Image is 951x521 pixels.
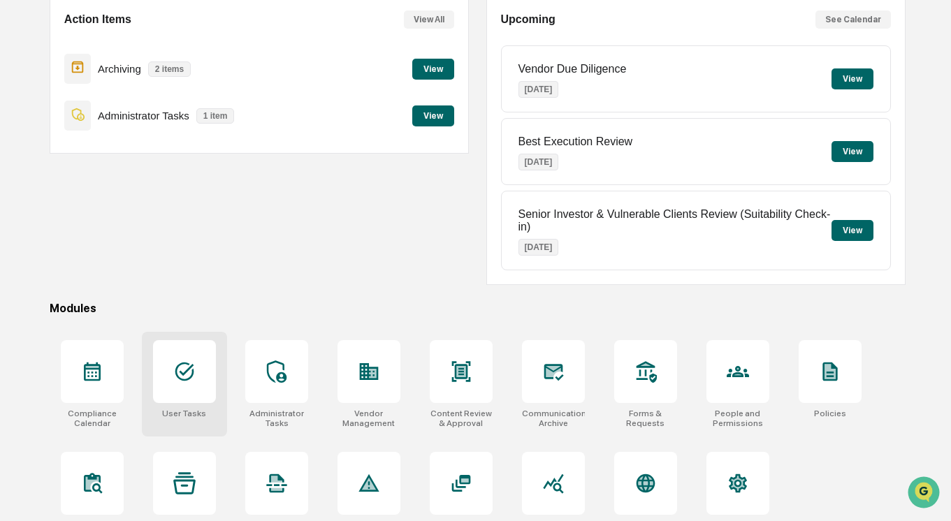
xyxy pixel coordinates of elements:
img: 1746055101610-c473b297-6a78-478c-a979-82029cc54cd1 [14,107,39,132]
div: We're available if you need us! [48,121,177,132]
button: View [412,105,454,126]
p: How can we help? [14,29,254,52]
div: 🖐️ [14,177,25,189]
p: Vendor Due Diligence [518,63,627,75]
p: Best Execution Review [518,135,633,148]
span: Preclearance [28,176,90,190]
a: Powered byPylon [99,236,169,247]
p: [DATE] [518,81,559,98]
a: 🗄️Attestations [96,170,179,196]
p: Senior Investor & Vulnerable Clients Review (Suitability Check-in) [518,208,832,233]
span: Attestations [115,176,173,190]
div: Modules [50,302,906,315]
a: View [412,108,454,122]
a: 🔎Data Lookup [8,197,94,222]
div: 🗄️ [101,177,112,189]
p: Administrator Tasks [98,110,189,122]
button: See Calendar [815,10,891,29]
input: Clear [36,64,231,78]
p: [DATE] [518,154,559,170]
button: Start new chat [238,111,254,128]
h2: Action Items [64,13,131,26]
button: View [832,220,873,241]
span: Data Lookup [28,203,88,217]
div: Forms & Requests [614,409,677,428]
button: View [412,59,454,80]
div: Administrator Tasks [245,409,308,428]
p: 2 items [148,61,191,77]
a: View [412,61,454,75]
button: View [832,141,873,162]
a: 🖐️Preclearance [8,170,96,196]
div: Start new chat [48,107,229,121]
div: 🔎 [14,204,25,215]
div: Content Review & Approval [430,409,493,428]
span: Pylon [139,237,169,247]
iframe: Open customer support [906,475,944,513]
div: Compliance Calendar [61,409,124,428]
div: Policies [814,409,846,418]
div: People and Permissions [706,409,769,428]
p: 1 item [196,108,235,124]
div: User Tasks [162,409,206,418]
button: View All [404,10,454,29]
h2: Upcoming [501,13,556,26]
button: View [832,68,873,89]
div: Vendor Management [337,409,400,428]
p: Archiving [98,63,141,75]
p: [DATE] [518,239,559,256]
div: Communications Archive [522,409,585,428]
